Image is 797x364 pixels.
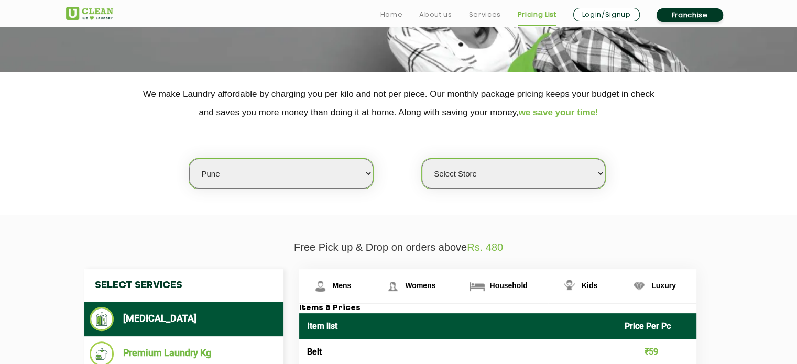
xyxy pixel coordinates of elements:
img: UClean Laundry and Dry Cleaning [66,7,113,20]
img: Kids [560,277,578,295]
h3: Items & Prices [299,304,696,313]
a: Home [380,8,403,21]
th: Price Per Pc [617,313,696,339]
img: Womens [384,277,402,295]
li: [MEDICAL_DATA] [90,307,278,331]
a: Services [468,8,500,21]
a: Pricing List [518,8,556,21]
a: About us [419,8,452,21]
img: Luxury [630,277,648,295]
h4: Select Services [84,269,283,302]
span: Household [489,281,527,290]
p: Free Pick up & Drop on orders above [66,241,732,253]
span: Rs. 480 [467,241,503,253]
a: Login/Signup [573,8,640,21]
span: we save your time! [519,107,598,117]
img: Dry Cleaning [90,307,114,331]
span: Mens [333,281,352,290]
span: Luxury [651,281,676,290]
span: Womens [405,281,435,290]
img: Mens [311,277,330,295]
span: Kids [582,281,597,290]
th: Item list [299,313,617,339]
p: We make Laundry affordable by charging you per kilo and not per piece. Our monthly package pricin... [66,85,732,122]
a: Franchise [657,8,723,22]
img: Household [468,277,486,295]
